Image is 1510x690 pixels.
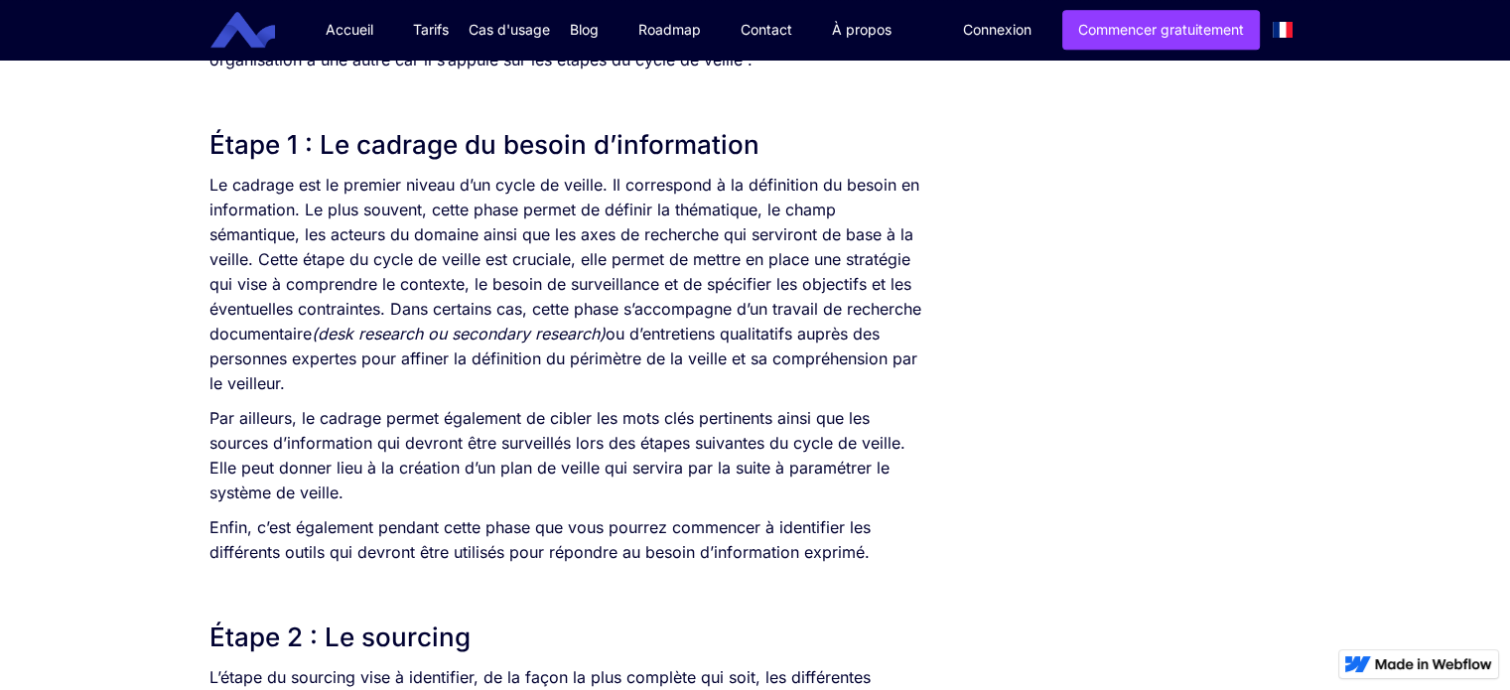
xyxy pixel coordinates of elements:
[469,20,550,40] div: Cas d'usage
[312,324,606,344] em: (desk research ou secondary research)
[209,515,931,565] p: Enfin, c’est également pendant cette phase que vous pourrez commencer à identifier les différents...
[209,406,931,505] p: Par ailleurs, le cadrage permet également de cibler les mots clés pertinents ainsi que les source...
[209,575,931,600] p: ‍
[209,620,931,655] h2: Étape 2 : Le sourcing
[225,12,290,49] a: home
[209,173,931,396] p: Le cadrage est le premier niveau d’un cycle de veille. Il correspond à la définition du besoin en...
[209,82,931,107] p: ‍
[209,127,931,163] h2: Étape 1 : Le cadrage du besoin d’information
[1062,10,1260,50] a: Commencer gratuitement
[1375,658,1492,670] img: Made in Webflow
[948,11,1046,49] a: Connexion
